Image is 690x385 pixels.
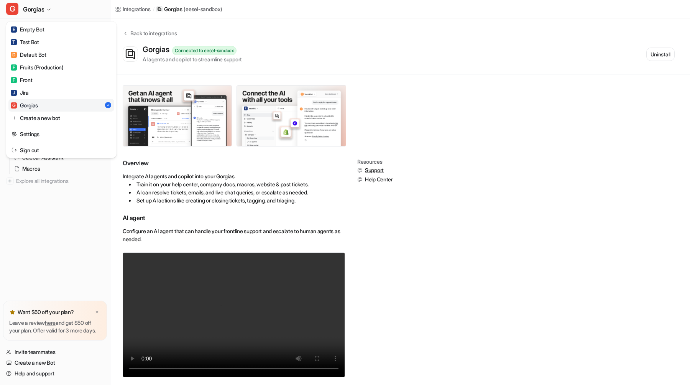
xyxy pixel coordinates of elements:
[11,101,38,109] div: Gorgias
[8,144,114,156] a: Sign out
[11,102,17,109] span: G
[8,128,114,140] a: Settings
[23,4,44,15] span: Gorgias
[11,146,17,154] img: reset
[11,130,17,138] img: reset
[11,51,46,59] div: Default Bot
[11,114,17,122] img: reset
[11,63,64,71] div: Fruits (Production)
[11,76,33,84] div: Front
[6,21,117,158] div: GGorgias
[11,38,39,46] div: Test Bot
[11,52,17,58] span: D
[11,89,29,97] div: Jira
[11,25,44,33] div: Empty Bot
[11,77,17,83] span: F
[6,3,18,15] span: G
[11,26,17,33] span: E
[11,39,17,45] span: T
[11,64,17,71] span: F
[11,90,17,96] span: J
[8,112,114,124] a: Create a new bot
